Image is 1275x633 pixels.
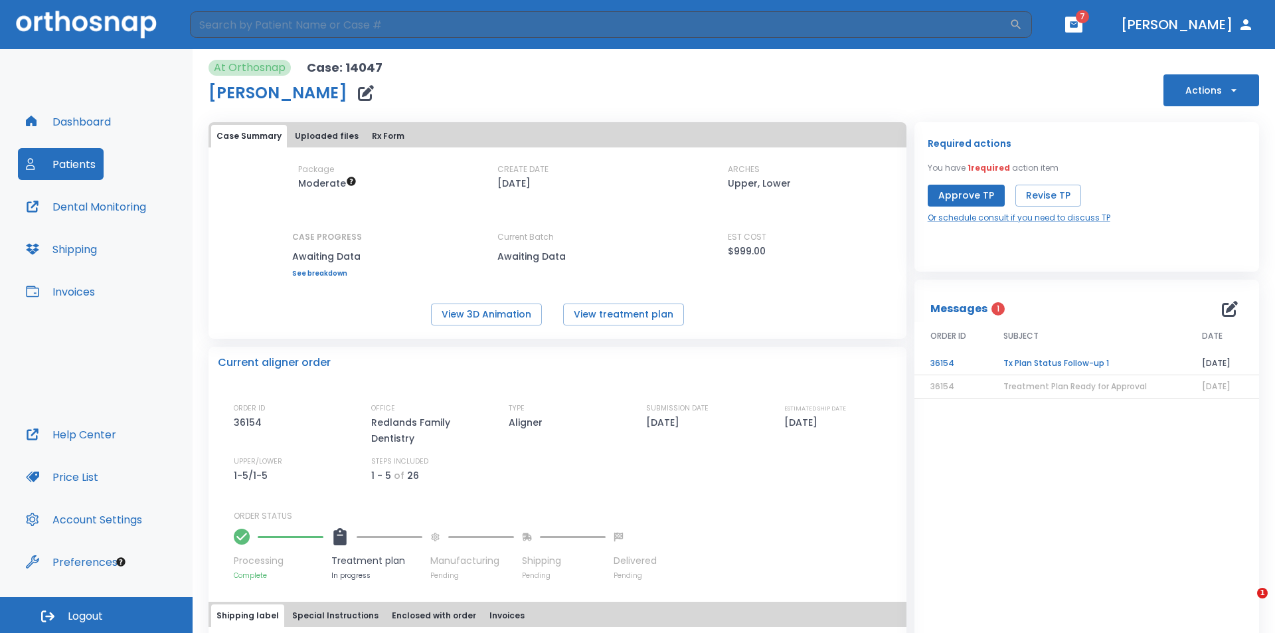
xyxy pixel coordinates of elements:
p: You have action item [928,162,1059,174]
span: SUBJECT [1003,330,1039,342]
td: Tx Plan Status Follow-up 1 [987,352,1186,375]
button: View 3D Animation [431,304,542,325]
p: [DATE] [646,414,684,430]
p: ARCHES [728,163,760,175]
p: In progress [331,571,422,581]
p: EST COST [728,231,766,243]
p: $999.00 [728,243,766,259]
button: Actions [1163,74,1259,106]
p: OFFICE [371,403,395,414]
button: Enclosed with order [386,604,481,627]
button: Invoices [484,604,530,627]
p: Pending [614,571,657,581]
button: Patients [18,148,104,180]
button: Invoices [18,276,103,308]
button: Shipping [18,233,105,265]
span: [DATE] [1202,381,1231,392]
p: 26 [407,468,419,484]
span: Up to 20 Steps (40 aligners) [298,177,357,190]
div: Tooltip anchor [115,556,127,568]
p: 1 - 5 [371,468,391,484]
p: TYPE [509,403,525,414]
p: 36154 [234,414,266,430]
button: Dental Monitoring [18,191,154,223]
p: Shipping [522,554,606,568]
img: Orthosnap [16,11,157,38]
p: Case: 14047 [307,60,382,76]
p: Manufacturing [430,554,514,568]
td: 36154 [914,352,987,375]
p: [DATE] [497,175,531,191]
p: Current Batch [497,231,617,243]
span: 1 required [968,162,1010,173]
button: Rx Form [367,125,410,147]
p: ORDER ID [234,403,265,414]
a: See breakdown [292,270,362,278]
p: SUBMISSION DATE [646,403,709,414]
iframe: Intercom live chat [1230,588,1262,620]
p: CASE PROGRESS [292,231,362,243]
div: tabs [211,604,904,627]
h1: [PERSON_NAME] [209,85,347,101]
p: STEPS INCLUDED [371,456,428,468]
span: Logout [68,609,103,624]
p: [DATE] [784,414,822,430]
p: Treatment plan [331,554,422,568]
p: 1-5/1-5 [234,468,272,484]
span: DATE [1202,330,1223,342]
p: Aligner [509,414,547,430]
p: Required actions [928,136,1011,151]
p: Complete [234,571,323,581]
p: Processing [234,554,323,568]
button: Revise TP [1015,185,1081,207]
button: Dashboard [18,106,119,137]
button: Help Center [18,418,124,450]
button: View treatment plan [563,304,684,325]
p: CREATE DATE [497,163,549,175]
span: 1 [991,302,1005,316]
button: Special Instructions [287,604,384,627]
p: Redlands Family Dentistry [371,414,484,446]
p: Awaiting Data [497,248,617,264]
p: of [394,468,404,484]
div: tabs [211,125,904,147]
button: Preferences [18,546,126,578]
p: Messages [930,301,987,317]
span: Treatment Plan Ready for Approval [1003,381,1147,392]
p: Current aligner order [218,355,331,371]
input: Search by Patient Name or Case # [190,11,1009,38]
p: ORDER STATUS [234,510,897,522]
span: 36154 [930,381,954,392]
button: Price List [18,461,106,493]
p: Pending [430,571,514,581]
p: ESTIMATED SHIP DATE [784,403,846,414]
span: 1 [1257,588,1268,598]
p: Delivered [614,554,657,568]
a: Or schedule consult if you need to discuss TP [928,212,1110,224]
button: Account Settings [18,503,150,535]
p: Awaiting Data [292,248,362,264]
p: Upper, Lower [728,175,791,191]
p: Package [298,163,334,175]
button: Uploaded files [290,125,364,147]
span: ORDER ID [930,330,966,342]
p: At Orthosnap [214,60,286,76]
button: [PERSON_NAME] [1116,13,1259,37]
button: Case Summary [211,125,287,147]
p: UPPER/LOWER [234,456,282,468]
button: Approve TP [928,185,1005,207]
span: 7 [1076,10,1089,23]
td: [DATE] [1186,352,1259,375]
button: Shipping label [211,604,284,627]
p: Pending [522,571,606,581]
